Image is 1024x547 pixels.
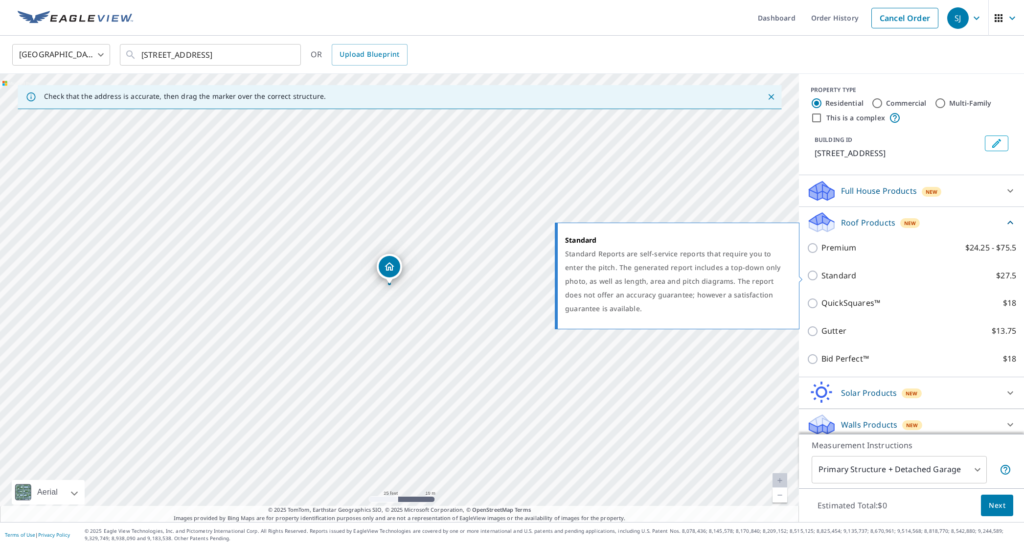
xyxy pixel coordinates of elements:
[565,235,596,245] strong: Standard
[1003,353,1016,365] p: $18
[340,48,399,61] span: Upload Blueprint
[871,8,938,28] a: Cancel Order
[44,92,326,101] p: Check that the address is accurate, then drag the marker over the correct structure.
[807,381,1016,405] div: Solar ProductsNew
[515,506,531,513] a: Terms
[989,500,1005,512] span: Next
[472,506,513,513] a: OpenStreetMap
[5,531,35,538] a: Terms of Use
[906,389,918,397] span: New
[811,86,1012,94] div: PROPERTY TYPE
[841,387,897,399] p: Solar Products
[815,147,981,159] p: [STREET_ADDRESS]
[821,297,880,309] p: QuickSquares™
[825,98,864,108] label: Residential
[821,353,869,365] p: Bid Perfect™
[841,419,897,431] p: Walls Products
[807,179,1016,203] div: Full House ProductsNew
[812,456,987,483] div: Primary Structure + Detached Garage
[773,473,787,488] a: Current Level 20, Zoom In Disabled
[5,532,70,538] p: |
[812,439,1011,451] p: Measurement Instructions
[965,242,1016,254] p: $24.25 - $75.5
[841,185,917,197] p: Full House Products
[85,527,1019,542] p: © 2025 Eagle View Technologies, Inc. and Pictometry International Corp. All Rights Reserved. Repo...
[565,247,787,316] div: Standard Reports are self-service reports that require you to enter the pitch. The generated repo...
[12,41,110,68] div: [GEOGRAPHIC_DATA]
[996,270,1016,282] p: $27.5
[826,113,885,123] label: This is a complex
[1000,464,1011,476] span: Your report will include the primary structure and a detached garage if one exists.
[821,242,856,254] p: Premium
[821,325,846,337] p: Gutter
[311,44,408,66] div: OR
[141,41,281,68] input: Search by address or latitude-longitude
[268,506,531,514] span: © 2025 TomTom, Earthstar Geographics SIO, © 2025 Microsoft Corporation, ©
[949,98,992,108] label: Multi-Family
[773,488,787,502] a: Current Level 20, Zoom Out
[886,98,927,108] label: Commercial
[765,91,777,103] button: Close
[12,480,85,504] div: Aerial
[377,254,402,284] div: Dropped pin, building 1, Residential property, 12500 Vonn Rd Largo, FL 33774
[807,211,1016,234] div: Roof ProductsNew
[34,480,61,504] div: Aerial
[38,531,70,538] a: Privacy Policy
[821,270,856,282] p: Standard
[992,325,1016,337] p: $13.75
[1003,297,1016,309] p: $18
[981,495,1013,517] button: Next
[906,421,918,429] span: New
[985,136,1008,151] button: Edit building 1
[926,188,938,196] span: New
[815,136,852,144] p: BUILDING ID
[904,219,916,227] span: New
[810,495,895,516] p: Estimated Total: $0
[947,7,969,29] div: SJ
[841,217,895,228] p: Roof Products
[18,11,133,25] img: EV Logo
[332,44,407,66] a: Upload Blueprint
[807,413,1016,436] div: Walls ProductsNew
